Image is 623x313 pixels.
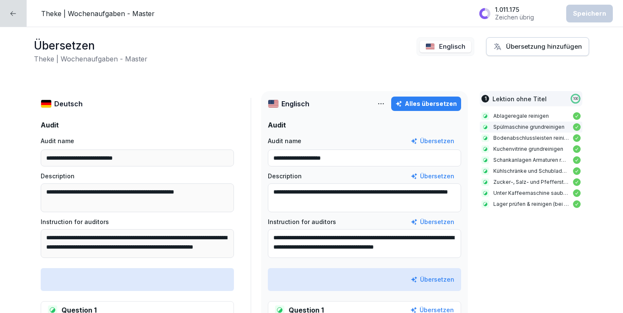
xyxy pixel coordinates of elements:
[411,172,454,181] button: Übersetzen
[41,120,234,130] p: Audit
[41,100,52,108] img: de.svg
[475,3,559,24] button: 1.011.175Zeichen übrig
[281,99,309,109] p: Englisch
[268,217,336,227] p: Instruction for auditors
[439,42,465,52] p: Englisch
[268,100,279,108] img: us.svg
[411,275,454,284] button: Übersetzen
[495,14,534,21] p: Zeichen übrig
[493,134,569,142] p: Bodenabschlussleisten reinigen
[493,123,569,131] p: Spülmaschine grundreinigen
[493,42,582,51] div: Übersetzung hinzufügen
[493,156,569,164] p: Schankanlagen Armaturen reinigen
[268,136,301,146] p: Audit name
[411,217,454,227] button: Übersetzen
[573,9,606,18] div: Speichern
[395,99,457,108] div: Alles übersetzen
[493,178,569,186] p: Zucker-, Salz- und Pfefferstreuer reinigen
[34,37,147,54] h1: Übersetzen
[493,189,569,197] p: Unter Kaffeemaschine saubermachen
[492,94,547,103] p: Lektion ohne Titel
[411,136,454,146] button: Übersetzen
[493,200,569,208] p: Lager prüfen & reinigen (bei Verräumen von Ware oder Auffüllen)
[54,99,83,109] p: Deutsch
[493,145,569,153] p: Kuchenvitrine grundreinigen
[426,43,435,50] img: us.svg
[41,217,109,227] p: Instruction for auditors
[41,136,74,146] p: Audit name
[268,172,302,181] p: Description
[493,167,569,175] p: Kühlschränke und Schubladen grundreinigen
[486,37,589,56] button: Übersetzung hinzufügen
[566,5,613,22] button: Speichern
[493,112,569,120] p: Ablageregale reinigen
[495,6,534,14] p: 1.011.175
[34,54,147,64] h2: Theke | Wochenaufgaben - Master
[41,8,155,19] p: Theke | Wochenaufgaben - Master
[573,96,578,101] p: 100
[41,172,75,181] p: Description
[481,95,489,102] div: 1
[268,120,461,130] p: Audit
[391,97,461,111] button: Alles übersetzen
